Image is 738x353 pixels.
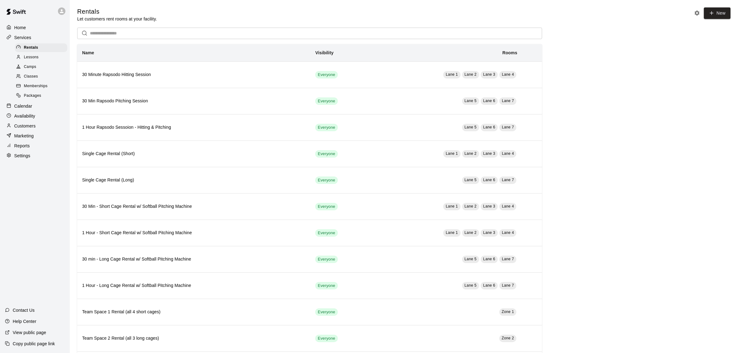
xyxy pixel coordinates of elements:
[82,282,305,289] h6: 1 Hour - Long Cage Rental w/ Softball Pitching Machine
[315,229,338,237] div: This service is visible to all of your customers
[77,16,157,22] p: Let customers rent rooms at your facility.
[24,64,36,70] span: Camps
[15,72,70,82] a: Classes
[465,230,477,235] span: Lane 2
[5,101,65,111] a: Calendar
[14,123,36,129] p: Customers
[315,336,338,342] span: Everyone
[5,151,65,160] a: Settings
[446,72,458,77] span: Lane 1
[465,204,477,208] span: Lane 2
[24,83,47,89] span: Memberships
[13,318,36,324] p: Help Center
[13,329,46,336] p: View public page
[502,204,514,208] span: Lane 4
[315,230,338,236] span: Everyone
[483,257,495,261] span: Lane 6
[315,71,338,78] div: This service is visible to all of your customers
[502,310,514,314] span: Zone 1
[5,111,65,121] a: Availability
[483,99,495,103] span: Lane 6
[502,257,514,261] span: Lane 7
[82,203,305,210] h6: 30 Min - Short Cage Rental w/ Softball Pitching Machine
[502,151,514,156] span: Lane 4
[315,203,338,210] div: This service is visible to all of your customers
[502,336,514,340] span: Zone 2
[5,121,65,131] a: Customers
[446,230,458,235] span: Lane 1
[315,176,338,184] div: This service is visible to all of your customers
[483,204,495,208] span: Lane 3
[315,204,338,210] span: Everyone
[82,50,94,55] b: Name
[24,93,41,99] span: Packages
[14,133,34,139] p: Marketing
[82,256,305,263] h6: 30 min - Long Cage Rental w/ Softball Pitching Machine
[483,151,495,156] span: Lane 3
[77,7,157,16] h5: Rentals
[15,43,67,52] div: Rentals
[14,153,30,159] p: Settings
[5,141,65,150] a: Reports
[82,98,305,105] h6: 30 Min Rapsodo Pitching Session
[15,92,67,100] div: Packages
[82,150,305,157] h6: Single Cage Rental (Short)
[704,7,731,19] a: New
[315,97,338,105] div: This service is visible to all of your customers
[315,283,338,289] span: Everyone
[692,8,702,18] button: Rental settings
[15,82,70,91] a: Memberships
[315,50,334,55] b: Visibility
[465,99,477,103] span: Lane 5
[15,43,70,52] a: Rentals
[483,178,495,182] span: Lane 6
[483,72,495,77] span: Lane 3
[82,71,305,78] h6: 30 Minute Rapsodo Hitting Session
[14,143,30,149] p: Reports
[24,54,39,60] span: Lessons
[315,257,338,262] span: Everyone
[82,230,305,236] h6: 1 Hour - Short Cage Rental w/ Softball Pitching Machine
[502,283,514,288] span: Lane 7
[14,113,35,119] p: Availability
[15,53,67,62] div: Lessons
[502,50,517,55] b: Rooms
[315,150,338,158] div: This service is visible to all of your customers
[483,125,495,129] span: Lane 6
[82,309,305,315] h6: Team Space 1 Rental (all 4 short cages)
[502,99,514,103] span: Lane 7
[5,131,65,141] a: Marketing
[502,72,514,77] span: Lane 4
[15,82,67,91] div: Memberships
[24,74,38,80] span: Classes
[315,335,338,342] div: This service is visible to all of your customers
[315,309,338,315] span: Everyone
[483,230,495,235] span: Lane 3
[315,98,338,104] span: Everyone
[15,72,67,81] div: Classes
[14,34,31,41] p: Services
[502,178,514,182] span: Lane 7
[446,204,458,208] span: Lane 1
[5,33,65,42] div: Services
[465,125,477,129] span: Lane 5
[13,341,55,347] p: Copy public page link
[14,25,26,31] p: Home
[82,335,305,342] h6: Team Space 2 Rental (all 3 long cages)
[315,177,338,183] span: Everyone
[5,23,65,32] a: Home
[15,52,70,62] a: Lessons
[502,230,514,235] span: Lane 4
[465,72,477,77] span: Lane 2
[446,151,458,156] span: Lane 1
[465,283,477,288] span: Lane 5
[315,72,338,78] span: Everyone
[502,125,514,129] span: Lane 7
[15,62,70,72] a: Camps
[15,91,70,101] a: Packages
[465,151,477,156] span: Lane 2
